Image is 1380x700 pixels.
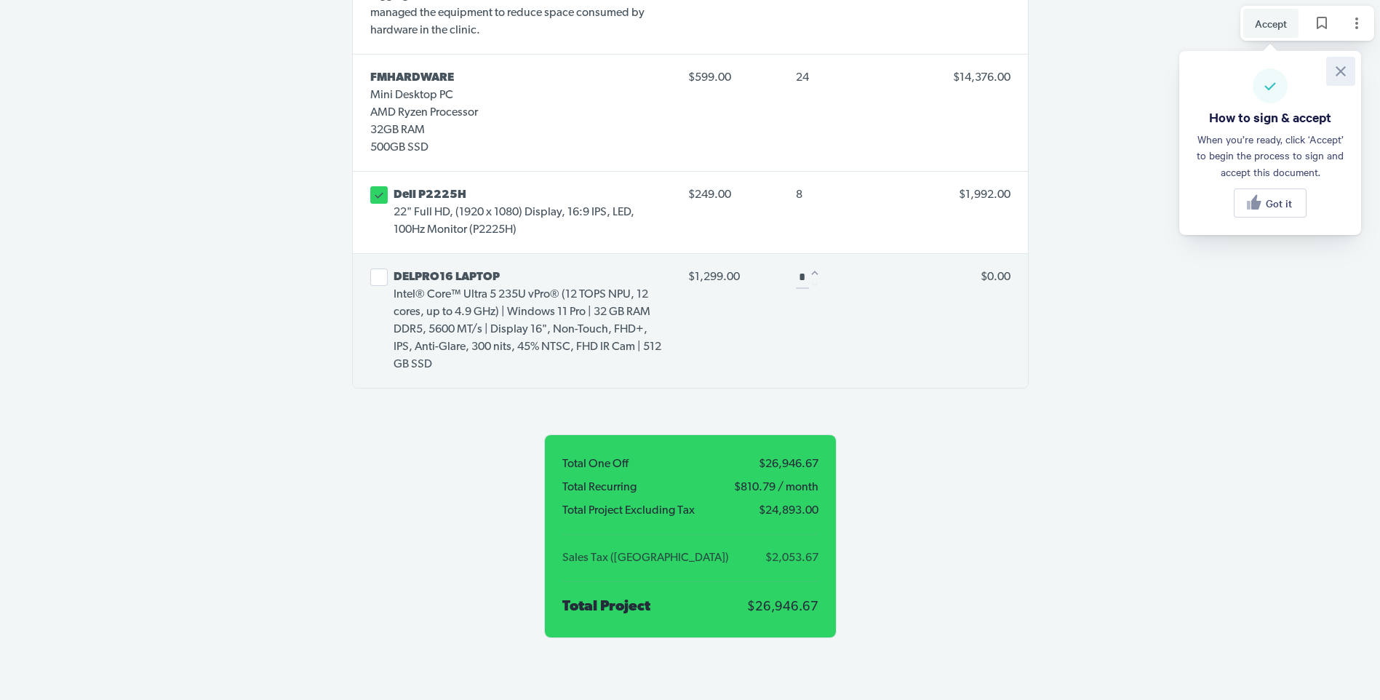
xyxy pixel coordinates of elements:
[959,189,1010,201] span: $1,992.00
[747,601,818,614] span: $26,946.67
[750,552,818,564] span: $2,053.67
[1234,188,1307,218] button: Got it
[1342,9,1371,38] button: Page options
[730,505,818,517] span: $24,893.00
[775,482,818,493] span: / month
[562,600,650,614] span: Total Project
[562,458,691,470] span: Total One Off
[1266,197,1292,209] span: Got it
[562,482,728,493] span: Total Recurring
[796,189,802,201] span: 8
[796,72,809,84] span: 24
[688,266,773,289] span: $1,299.00
[394,204,665,239] p: 22" Full HD, (1920 x 1080) Display, 16:9 IPS, LED, 100Hz Monitor (P2225H)
[370,87,478,122] p: Mini Desktop PC AMD Ryzen Processor
[370,72,454,84] span: FMHARDWARE
[394,269,665,373] p: Intel® Core™ Ultra 5 235U vPro® (12 TOPS NPU, 12 cores, up to 4.9 GHz) | Windows 11 Pro | 32 GB R...
[1209,109,1331,125] h5: How to sign & accept
[1197,131,1344,180] span: When you’re ready, click ‘Accept’ to begin the process to sign and accept this document.
[370,122,478,139] p: 32GB RAM
[1255,15,1287,31] span: Accept
[810,268,820,278] button: Increase
[734,482,775,493] span: $810.79
[981,271,1010,283] span: $0.00
[1243,9,1299,38] button: Accept
[394,271,500,283] span: DELPRO16 LAPTOP
[562,552,744,564] span: Sales Tax ([GEOGRAPHIC_DATA])
[696,458,818,470] span: $26,946.67
[370,139,478,156] p: 500GB SSD
[688,66,773,90] span: $599.00
[562,505,724,517] span: Total Project Excluding Tax
[953,72,1010,84] span: $14,376.00
[688,183,773,207] span: $249.00
[394,189,466,201] span: Dell P2225H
